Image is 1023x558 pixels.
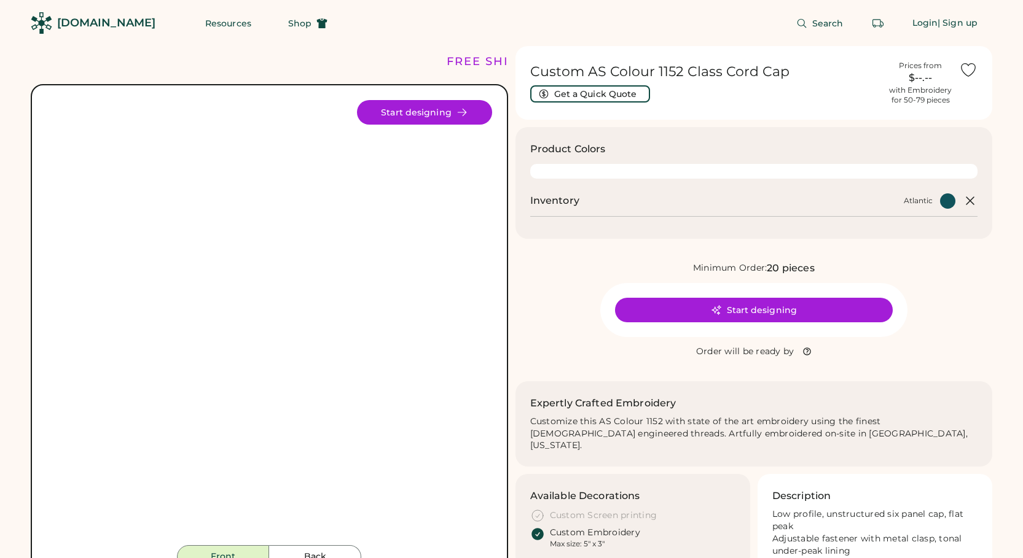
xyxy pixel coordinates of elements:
[447,53,552,70] div: FREE SHIPPING
[530,193,579,208] h2: Inventory
[530,85,650,103] button: Get a Quick Quote
[357,100,492,125] button: Start designing
[899,61,942,71] div: Prices from
[530,416,978,452] div: Customize this AS Colour 1152 with state of the art embroidery using the finest [DEMOGRAPHIC_DATA...
[938,17,978,29] div: | Sign up
[550,527,640,539] div: Custom Embroidery
[767,261,814,276] div: 20 pieces
[693,262,767,274] div: Minimum Order:
[190,11,266,36] button: Resources
[31,12,52,34] img: Rendered Logo - Screens
[812,19,844,28] span: Search
[550,510,657,522] div: Custom Screen printing
[889,85,952,105] div: with Embroidery for 50-79 pieces
[530,489,640,503] h3: Available Decorations
[57,15,155,31] div: [DOMAIN_NAME]
[772,489,831,503] h3: Description
[47,100,492,545] div: 1152 Style Image
[904,196,933,206] div: Atlantic
[912,17,938,29] div: Login
[530,63,882,80] h1: Custom AS Colour 1152 Class Cord Cap
[615,298,893,322] button: Start designing
[782,11,858,36] button: Search
[696,346,794,358] div: Order will be ready by
[530,396,676,411] h2: Expertly Crafted Embroidery
[288,19,312,28] span: Shop
[273,11,342,36] button: Shop
[550,539,605,549] div: Max size: 5" x 3"
[889,71,952,85] div: $--.--
[530,142,606,157] h3: Product Colors
[866,11,890,36] button: Retrieve an order
[47,100,492,545] img: 1152 - Atlantic Front Image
